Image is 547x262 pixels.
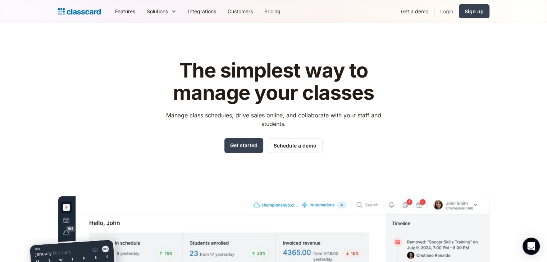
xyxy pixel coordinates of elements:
a: Get started [224,138,263,153]
div: Solutions [141,3,182,19]
div: Open Intercom Messenger [523,238,540,255]
a: Sign up [459,4,489,18]
a: Pricing [259,3,286,19]
a: home [58,6,101,17]
a: Features [109,3,141,19]
a: Login [434,3,459,19]
a: Customers [222,3,259,19]
a: Get a demo [395,3,434,19]
a: Integrations [182,3,222,19]
p: Manage class schedules, drive sales online, and collaborate with your staff and students. [159,111,388,128]
div: Solutions [147,8,168,15]
div: Sign up [465,8,484,15]
a: Schedule a demo [268,138,323,153]
h1: The simplest way to manage your classes [159,60,388,104]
